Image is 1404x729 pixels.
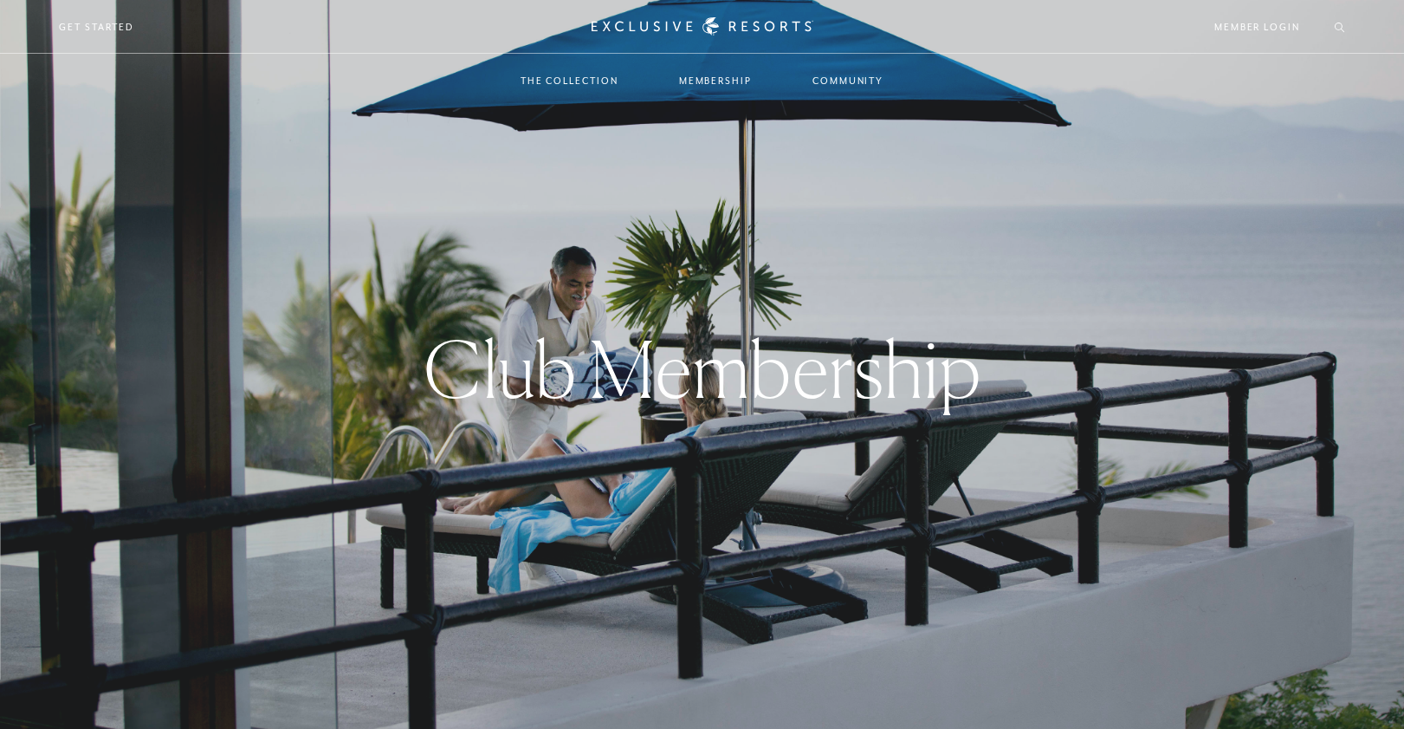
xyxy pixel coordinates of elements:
[59,19,134,35] a: Get Started
[662,55,769,106] a: Membership
[424,330,981,408] h1: Club Membership
[795,55,901,106] a: Community
[1214,19,1300,35] a: Member Login
[503,55,636,106] a: The Collection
